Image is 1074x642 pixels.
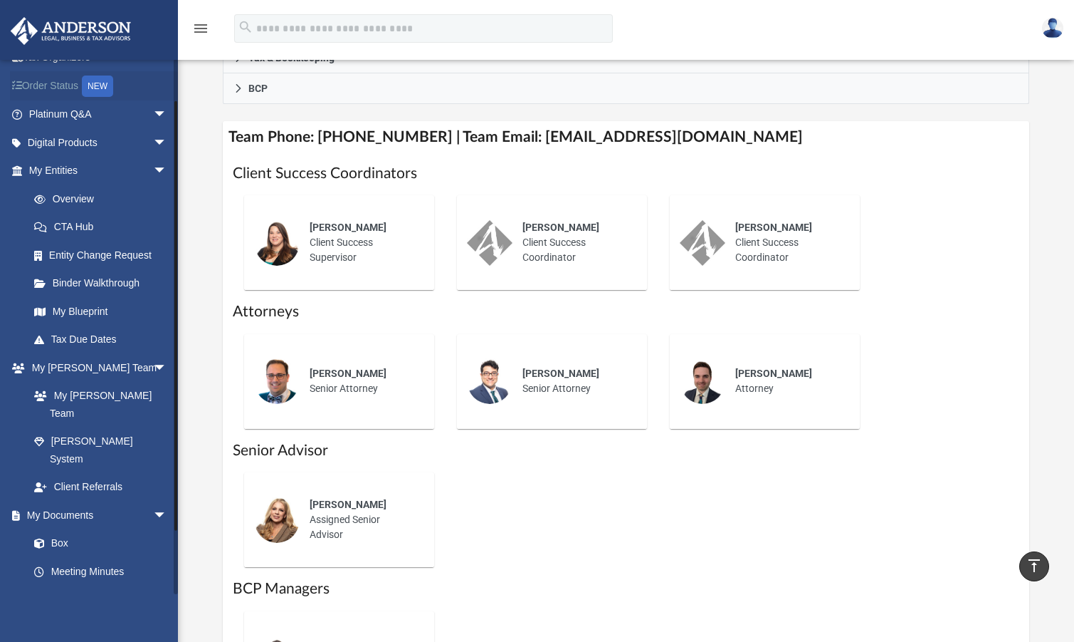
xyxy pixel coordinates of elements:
h1: Attorneys [233,301,1019,322]
span: [PERSON_NAME] [310,499,386,510]
img: thumbnail [680,358,725,404]
a: Entity Change Request [20,241,189,269]
a: Meeting Minutes [20,557,181,586]
i: search [238,19,253,35]
span: [PERSON_NAME] [522,222,599,233]
img: thumbnail [254,358,300,404]
span: Tax & Bookkeeping [248,53,335,63]
span: [PERSON_NAME] [310,368,386,379]
img: thumbnail [680,220,725,266]
img: thumbnail [467,220,512,266]
a: Order StatusNEW [10,71,189,100]
i: menu [192,20,209,37]
img: Anderson Advisors Platinum Portal [6,17,135,45]
a: Digital Productsarrow_drop_down [10,128,189,157]
span: BCP [248,83,268,93]
span: [PERSON_NAME] [522,368,599,379]
a: Forms Library [20,586,174,614]
h4: Team Phone: [PHONE_NUMBER] | Team Email: [EMAIL_ADDRESS][DOMAIN_NAME] [223,121,1029,153]
a: My [PERSON_NAME] Team [20,382,174,428]
a: BCP [223,73,1029,104]
span: [PERSON_NAME] [735,368,812,379]
a: menu [192,27,209,37]
a: CTA Hub [20,213,189,242]
a: Platinum Q&Aarrow_drop_down [10,100,189,129]
div: Attorney [725,356,850,406]
img: User Pic [1042,18,1063,38]
a: My Documentsarrow_drop_down [10,501,181,529]
span: [PERSON_NAME] [735,222,812,233]
a: [PERSON_NAME] System [20,428,181,473]
a: Overview [20,185,189,213]
i: vertical_align_top [1026,557,1043,574]
a: My Blueprint [20,297,181,326]
span: arrow_drop_down [153,157,181,186]
div: Client Success Supervisor [300,210,424,275]
a: My [PERSON_NAME] Teamarrow_drop_down [10,353,181,382]
span: arrow_drop_down [153,353,181,383]
a: Box [20,529,174,558]
div: NEW [82,76,113,97]
a: vertical_align_top [1019,552,1049,581]
span: arrow_drop_down [153,501,181,530]
span: arrow_drop_down [153,100,181,130]
div: Client Success Coordinator [512,210,637,275]
img: thumbnail [467,358,512,404]
img: thumbnail [254,497,300,543]
a: Client Referrals [20,473,181,502]
h1: BCP Managers [233,579,1019,599]
div: Senior Attorney [300,356,424,406]
a: Tax Due Dates [20,326,189,354]
span: arrow_drop_down [153,128,181,157]
h1: Client Success Coordinators [233,163,1019,184]
div: Senior Attorney [512,356,637,406]
div: Assigned Senior Advisor [300,487,424,552]
a: Binder Walkthrough [20,269,189,298]
span: [PERSON_NAME] [310,222,386,233]
div: Client Success Coordinator [725,210,850,275]
a: My Entitiesarrow_drop_down [10,157,189,185]
h1: Senior Advisor [233,440,1019,461]
img: thumbnail [254,220,300,266]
